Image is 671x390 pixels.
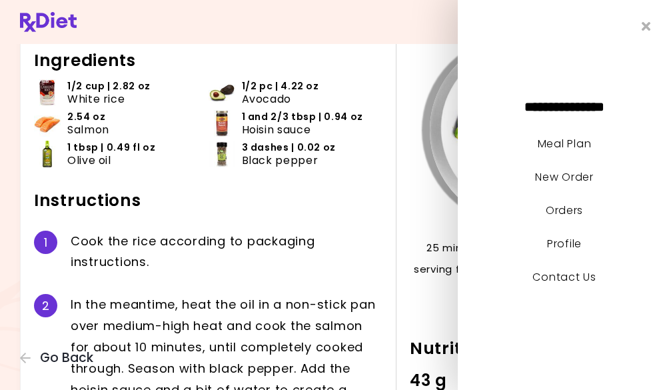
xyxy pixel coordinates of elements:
[71,231,382,273] div: C o o k t h e r i c e a c c o r d i n g t o p a c k a g i n g i n s t r u c t i o n s .
[67,111,105,123] span: 2.54 oz
[40,351,93,365] span: Go Back
[67,80,151,93] span: 1/2 cup | 2.82 oz
[547,236,582,251] a: Profile
[410,338,637,359] h2: Nutrition (Per Serving)
[242,141,336,154] span: 3 dashes | 0.02 oz
[20,12,77,32] img: RxDiet
[34,294,57,317] div: 2
[67,154,111,167] span: Olive oil
[538,136,591,151] a: Meal Plan
[410,237,637,280] p: 25 min | This recipe is for 2 servings, 1 serving for lunch and 1 serving for dinner.
[642,20,651,33] i: Close
[67,93,125,105] span: White rice
[242,154,319,167] span: Black pepper
[34,50,382,71] h2: Ingredients
[34,190,382,211] h2: Instructions
[67,141,155,154] span: 1 tbsp | 0.49 fl oz
[242,93,291,105] span: Avocado
[532,269,596,285] a: Contact Us
[67,123,109,136] span: Salmon
[242,111,363,123] span: 1 and 2/3 tbsp | 0.94 oz
[242,80,319,93] span: 1/2 pc | 4.22 oz
[20,351,100,365] button: Go Back
[546,203,583,218] a: Orders
[34,231,57,254] div: 1
[242,123,311,136] span: Hoisin sauce
[535,169,593,185] a: New Order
